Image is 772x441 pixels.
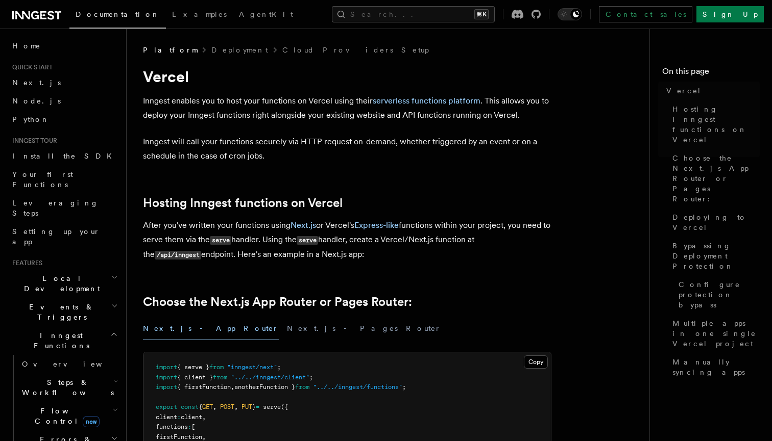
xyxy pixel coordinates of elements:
[8,165,120,194] a: Your first Functions
[143,295,412,309] a: Choose the Next.js App Router or Pages Router:
[199,403,202,410] span: {
[202,433,206,440] span: ,
[256,403,259,410] span: =
[668,149,760,208] a: Choose the Next.js App Router or Pages Router:
[181,403,199,410] span: const
[668,208,760,237] a: Deploying to Vercel
[8,273,111,294] span: Local Development
[402,383,406,391] span: ;
[8,330,110,351] span: Inngest Functions
[662,82,760,100] a: Vercel
[8,110,120,128] a: Python
[231,374,309,381] span: "../../inngest/client"
[12,79,61,87] span: Next.js
[282,45,429,55] a: Cloud Providers Setup
[8,63,53,71] span: Quick start
[156,374,177,381] span: import
[231,383,234,391] span: ,
[209,364,224,371] span: from
[252,403,256,410] span: }
[239,10,293,18] span: AgentKit
[156,364,177,371] span: import
[76,10,160,18] span: Documentation
[672,357,760,377] span: Manually syncing apps
[143,218,551,262] p: After you've written your functions using or Vercel's functions within your project, you need to ...
[177,383,231,391] span: { firstFunction
[12,152,118,160] span: Install the SDK
[18,402,120,430] button: Flow Controlnew
[291,220,316,230] a: Next.js
[332,6,495,22] button: Search...⌘K
[8,73,120,92] a: Next.js
[8,92,120,110] a: Node.js
[202,403,213,410] span: GET
[177,364,209,371] span: { serve }
[287,317,441,340] button: Next.js - Pages Router
[211,45,268,55] a: Deployment
[22,360,127,368] span: Overview
[668,314,760,353] a: Multiple apps in one single Vercel project
[662,65,760,82] h4: On this page
[69,3,166,29] a: Documentation
[373,96,480,106] a: serverless functions platform
[295,383,309,391] span: from
[177,413,181,421] span: :
[156,383,177,391] span: import
[679,279,760,310] span: Configure protection bypass
[234,383,295,391] span: anotherFunction }
[234,403,238,410] span: ,
[18,377,114,398] span: Steps & Workflows
[156,413,177,421] span: client
[313,383,402,391] span: "../../inngest/functions"
[8,259,42,267] span: Features
[143,317,279,340] button: Next.js - App Router
[672,241,760,271] span: Bypassing Deployment Protection
[233,3,299,28] a: AgentKit
[668,353,760,381] a: Manually syncing apps
[18,406,112,426] span: Flow Control
[12,97,61,105] span: Node.js
[354,220,399,230] a: Express-like
[599,6,692,22] a: Contact sales
[12,227,100,246] span: Setting up your app
[668,100,760,149] a: Hosting Inngest functions on Vercel
[672,104,760,145] span: Hosting Inngest functions on Vercel
[558,8,582,20] button: Toggle dark mode
[181,413,202,421] span: client
[172,10,227,18] span: Examples
[220,403,234,410] span: POST
[83,416,100,427] span: new
[156,423,188,430] span: functions
[12,199,99,217] span: Leveraging Steps
[8,298,120,326] button: Events & Triggers
[156,433,202,440] span: firstFunction
[281,403,288,410] span: ({
[143,45,197,55] span: Platform
[18,355,120,373] a: Overview
[309,374,313,381] span: ;
[696,6,764,22] a: Sign Up
[213,403,216,410] span: ,
[8,37,120,55] a: Home
[191,423,195,430] span: [
[8,194,120,222] a: Leveraging Steps
[12,170,73,189] span: Your first Functions
[210,236,231,245] code: serve
[668,237,760,275] a: Bypassing Deployment Protection
[155,251,201,260] code: /api/inngest
[672,318,760,349] span: Multiple apps in one single Vercel project
[12,115,50,123] span: Python
[143,67,551,86] h1: Vercel
[8,326,120,355] button: Inngest Functions
[18,373,120,402] button: Steps & Workflows
[143,94,551,122] p: Inngest enables you to host your functions on Vercel using their . This allows you to deploy your...
[8,222,120,251] a: Setting up your app
[177,374,213,381] span: { client }
[8,147,120,165] a: Install the SDK
[297,236,318,245] code: serve
[672,212,760,232] span: Deploying to Vercel
[8,302,111,322] span: Events & Triggers
[12,41,41,51] span: Home
[672,153,760,204] span: Choose the Next.js App Router or Pages Router:
[524,355,548,369] button: Copy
